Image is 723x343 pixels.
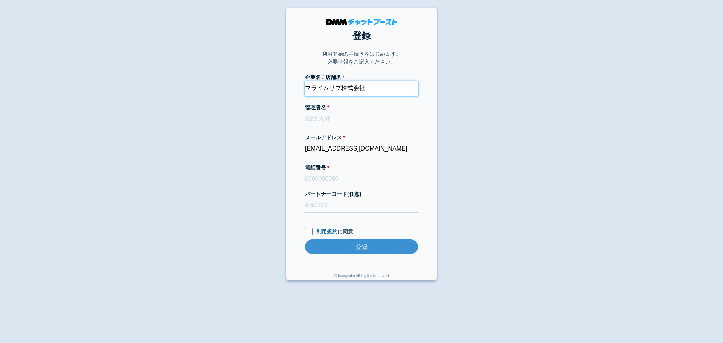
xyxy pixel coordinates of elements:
label: に同意 [305,228,418,236]
p: 利用開始の手続きをはじめます。 必要情報をご記入ください。 [322,50,401,66]
input: 利用規約に同意 [305,228,313,235]
h1: 登録 [305,29,418,43]
a: 利用規約 [316,229,337,235]
input: xxx@cb.com [305,142,418,156]
input: ABC123 [305,198,418,213]
label: 電話番号 [305,164,418,172]
div: © hassyadai All Rights Reserved [334,273,389,280]
label: 管理者名 [305,104,418,111]
img: DMMチャットブースト [326,19,397,25]
label: メールアドレス [305,134,418,142]
label: 企業名 / 店舗名 [305,73,418,81]
input: 登録 [305,239,418,254]
input: 株式会社チャットブースト [305,81,418,96]
input: 0000000000 [305,172,418,186]
input: 会話 太郎 [305,111,418,126]
label: パートナーコード(任意) [305,190,418,198]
